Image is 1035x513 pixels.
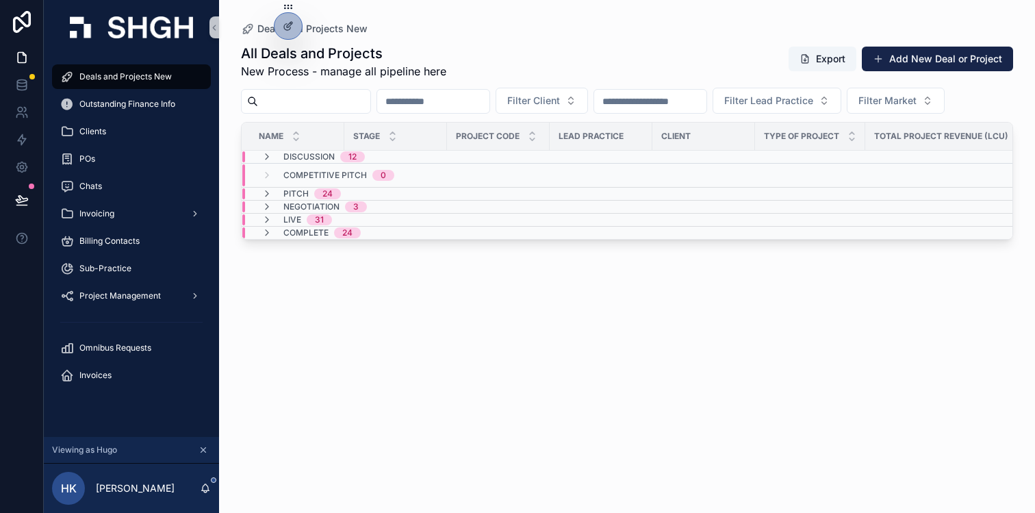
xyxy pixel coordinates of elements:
[52,363,211,388] a: Invoices
[52,64,211,89] a: Deals and Projects New
[315,214,324,225] div: 31
[342,227,353,238] div: 24
[52,174,211,199] a: Chats
[52,119,211,144] a: Clients
[283,151,335,162] span: Discussion
[241,22,368,36] a: Deals and Projects New
[44,55,219,405] div: scrollable content
[79,208,114,219] span: Invoicing
[713,88,841,114] button: Select Button
[259,131,283,142] span: Name
[496,88,588,114] button: Select Button
[353,201,359,212] div: 3
[79,71,172,82] span: Deals and Projects New
[52,92,211,116] a: Outstanding Finance Info
[52,201,211,226] a: Invoicing
[241,44,446,63] h1: All Deals and Projects
[79,290,161,301] span: Project Management
[507,94,560,108] span: Filter Client
[61,480,77,497] span: HK
[79,126,106,137] span: Clients
[862,47,1013,71] button: Add New Deal or Project
[257,22,368,36] span: Deals and Projects New
[283,201,340,212] span: Negotiation
[858,94,917,108] span: Filter Market
[322,188,333,199] div: 24
[283,214,301,225] span: Live
[241,63,446,79] span: New Process - manage all pipeline here
[79,263,131,274] span: Sub-Practice
[789,47,856,71] button: Export
[283,170,367,181] span: Competitive Pitch
[79,370,112,381] span: Invoices
[52,284,211,308] a: Project Management
[456,131,520,142] span: Project Code
[283,188,309,199] span: Pitch
[52,256,211,281] a: Sub-Practice
[52,336,211,360] a: Omnibus Requests
[381,170,386,181] div: 0
[847,88,945,114] button: Select Button
[79,236,140,247] span: Billing Contacts
[283,227,329,238] span: Complete
[353,131,380,142] span: Stage
[52,229,211,253] a: Billing Contacts
[764,131,839,142] span: Type of Project
[348,151,357,162] div: 12
[52,147,211,171] a: POs
[79,153,95,164] span: POs
[874,131,1008,142] span: Total Project Revenue (LCU)
[79,181,102,192] span: Chats
[52,445,117,455] span: Viewing as Hugo
[96,481,175,495] p: [PERSON_NAME]
[79,99,175,110] span: Outstanding Finance Info
[661,131,691,142] span: Client
[559,131,624,142] span: Lead Practice
[724,94,813,108] span: Filter Lead Practice
[79,342,151,353] span: Omnibus Requests
[70,16,193,38] img: App logo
